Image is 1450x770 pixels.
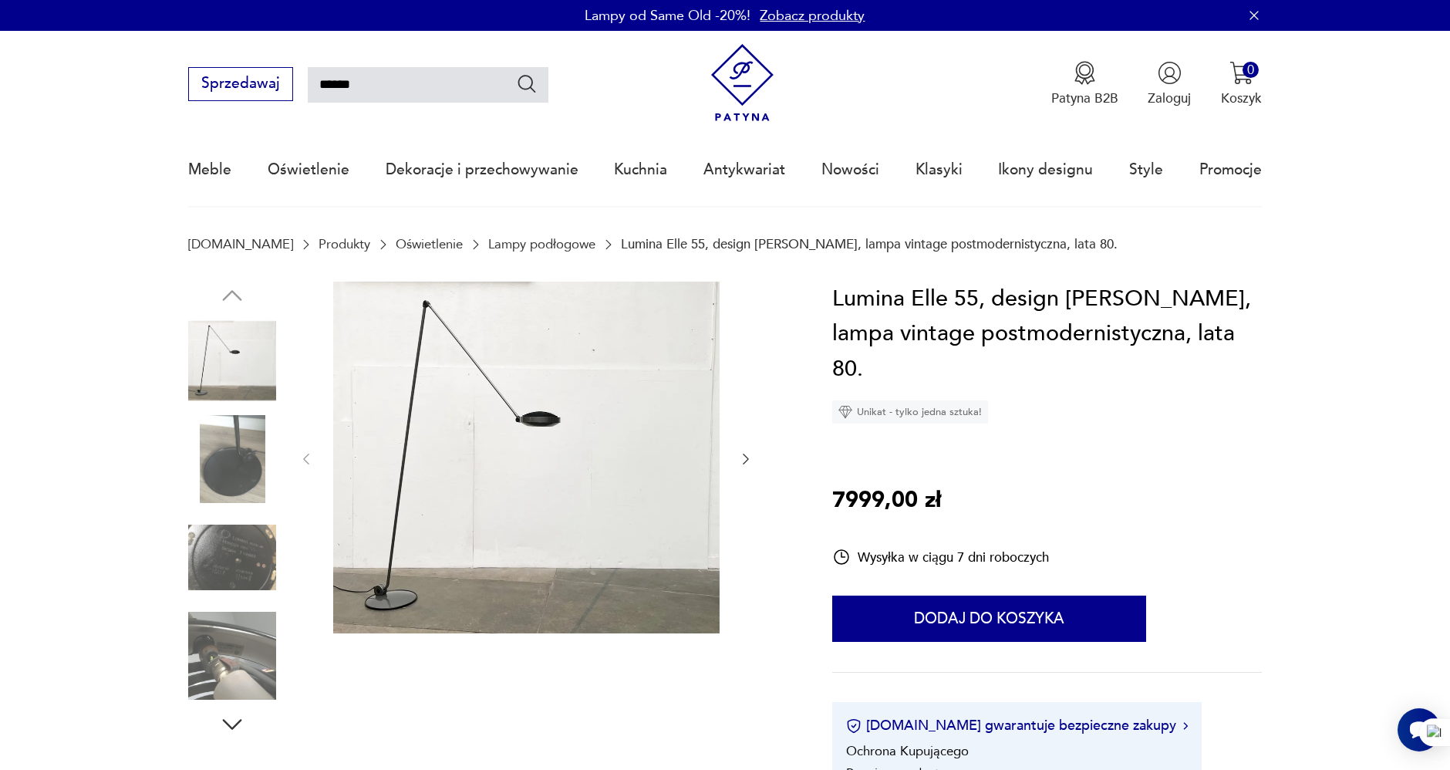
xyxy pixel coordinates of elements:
button: Zaloguj [1148,61,1191,107]
a: Style [1129,134,1163,205]
a: Ikony designu [998,134,1093,205]
div: Wysyłka w ciągu 7 dni roboczych [832,548,1049,566]
img: Zdjęcie produktu Lumina Elle 55, design Tommaso Cimini, lampa vintage postmodernistyczna, lata 80. [188,415,276,503]
a: Kuchnia [614,134,667,205]
a: Klasyki [916,134,963,205]
p: Koszyk [1221,89,1262,107]
a: [DOMAIN_NAME] [188,237,293,252]
p: Lampy od Same Old -20%! [585,6,751,25]
button: [DOMAIN_NAME] gwarantuje bezpieczne zakupy [846,716,1188,735]
a: Zobacz produkty [760,6,865,25]
a: Antykwariat [703,134,785,205]
img: Ikona diamentu [838,405,852,419]
a: Produkty [319,237,370,252]
img: Zdjęcie produktu Lumina Elle 55, design Tommaso Cimini, lampa vintage postmodernistyczna, lata 80. [188,317,276,405]
p: Lumina Elle 55, design [PERSON_NAME], lampa vintage postmodernistyczna, lata 80. [621,237,1118,252]
img: Ikona strzałki w prawo [1183,722,1188,730]
a: Nowości [821,134,879,205]
a: Oświetlenie [396,237,463,252]
p: 7999,00 zł [832,483,941,518]
img: Zdjęcie produktu Lumina Elle 55, design Tommaso Cimini, lampa vintage postmodernistyczna, lata 80. [333,282,720,633]
img: Zdjęcie produktu Lumina Elle 55, design Tommaso Cimini, lampa vintage postmodernistyczna, lata 80. [188,514,276,602]
p: Patyna B2B [1051,89,1118,107]
img: Zdjęcie produktu Lumina Elle 55, design Tommaso Cimini, lampa vintage postmodernistyczna, lata 80. [188,612,276,700]
img: Ikonka użytkownika [1158,61,1182,85]
img: Ikona certyfikatu [846,718,862,734]
h1: Lumina Elle 55, design [PERSON_NAME], lampa vintage postmodernistyczna, lata 80. [832,282,1261,387]
button: Sprzedawaj [188,67,292,101]
img: Ikona medalu [1073,61,1097,85]
a: Lampy podłogowe [488,237,595,252]
button: Patyna B2B [1051,61,1118,107]
a: Sprzedawaj [188,79,292,91]
a: Oświetlenie [268,134,349,205]
img: Patyna - sklep z meblami i dekoracjami vintage [703,44,781,122]
a: Meble [188,134,231,205]
button: Dodaj do koszyka [832,596,1146,642]
div: 0 [1243,62,1259,78]
p: Zaloguj [1148,89,1191,107]
button: 0Koszyk [1221,61,1262,107]
a: Ikona medaluPatyna B2B [1051,61,1118,107]
img: Ikona koszyka [1229,61,1253,85]
a: Promocje [1199,134,1262,205]
div: Unikat - tylko jedna sztuka! [832,400,988,424]
iframe: Smartsupp widget button [1398,708,1441,751]
a: Dekoracje i przechowywanie [386,134,578,205]
li: Ochrona Kupującego [846,742,969,760]
button: Szukaj [516,73,538,95]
